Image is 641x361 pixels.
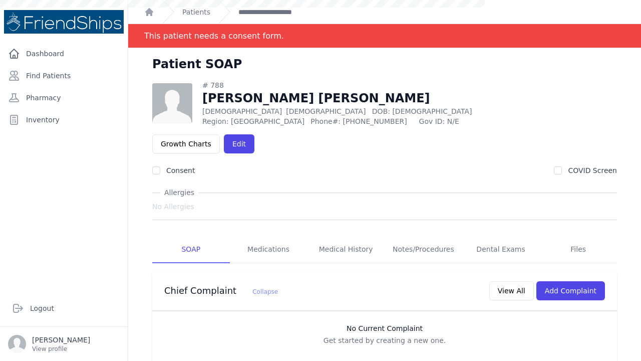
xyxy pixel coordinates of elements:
a: Dental Exams [462,236,540,263]
span: Phone#: [PHONE_NUMBER] [310,116,413,126]
span: Allergies [160,188,198,198]
a: Inventory [4,110,124,130]
p: [DEMOGRAPHIC_DATA] [202,106,527,116]
nav: Tabs [152,236,617,263]
a: Growth Charts [152,134,220,153]
h1: [PERSON_NAME] [PERSON_NAME] [202,90,527,106]
span: Collapse [252,288,278,295]
div: This patient needs a consent form. [144,24,284,48]
a: Logout [8,298,120,318]
button: Add Complaint [536,281,605,300]
img: person-242608b1a05df3501eefc295dc1bc67a.jpg [152,83,192,123]
a: Dashboard [4,44,124,64]
span: Gov ID: N/E [419,116,527,126]
p: [PERSON_NAME] [32,335,90,345]
a: Files [539,236,617,263]
h3: No Current Complaint [162,323,607,333]
span: [DEMOGRAPHIC_DATA] [286,107,366,115]
span: No Allergies [152,202,194,212]
p: Get started by creating a new one. [162,335,607,345]
a: SOAP [152,236,230,263]
a: Pharmacy [4,88,124,108]
span: DOB: [DEMOGRAPHIC_DATA] [372,107,472,115]
a: Medications [230,236,307,263]
img: Medical Missions EMR [4,10,124,34]
h1: Patient SOAP [152,56,242,72]
a: Find Patients [4,66,124,86]
button: View All [489,281,534,300]
label: COVID Screen [568,166,617,174]
a: Edit [224,134,254,153]
a: Patients [182,7,210,17]
label: Consent [166,166,195,174]
div: Notification [128,24,641,48]
a: Medical History [307,236,385,263]
a: Notes/Procedures [385,236,462,263]
div: # 788 [202,80,527,90]
h3: Chief Complaint [164,285,278,297]
span: Region: [GEOGRAPHIC_DATA] [202,116,304,126]
p: View profile [32,345,90,353]
a: [PERSON_NAME] View profile [8,335,120,353]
